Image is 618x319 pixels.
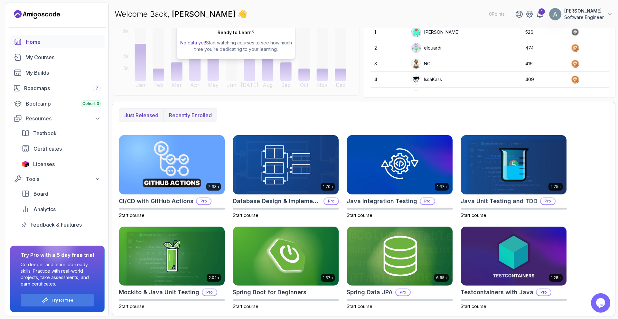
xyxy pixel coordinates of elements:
[536,10,544,18] a: 1
[233,135,339,194] img: Database Design & Implementation card
[323,184,333,189] p: 1.70h
[538,8,545,15] div: 1
[119,227,225,286] img: Mockito & Java Unit Testing card
[347,226,453,310] a: Spring Data JPA card6.65hSpring Data JPAProStart course
[21,261,94,287] p: Go deeper and learn job-ready skills. Practice with real-world projects, take assessments, and ea...
[233,226,339,310] a: Spring Boot for Beginners card1.67hSpring Boot for BeginnersStart course
[10,97,105,110] a: bootcamp
[411,74,442,85] div: IssaKass
[347,212,372,218] span: Start course
[347,135,453,194] img: Java Integration Testing card
[591,293,612,313] iframe: chat widget
[18,127,105,140] a: textbook
[179,40,293,52] p: Start watching courses to see how much time you’re dedicating to your learning.
[411,90,456,100] div: Kalpanakakarla
[33,160,55,168] span: Licenses
[233,304,258,309] span: Start course
[33,205,56,213] span: Analytics
[10,173,105,185] button: Tools
[411,59,421,69] img: user profile image
[461,288,533,297] h2: Testcontainers with Java
[10,51,105,64] a: courses
[119,304,145,309] span: Start course
[551,275,561,280] p: 1.28h
[172,9,238,19] span: [PERSON_NAME]
[18,142,105,155] a: certificates
[411,59,430,69] div: NC
[33,129,57,137] span: Textbook
[25,69,101,77] div: My Builds
[14,9,60,20] a: Landing page
[18,203,105,216] a: analytics
[420,198,435,204] p: Pro
[26,38,101,46] div: Home
[347,304,372,309] span: Start course
[233,212,258,218] span: Start course
[119,288,199,297] h2: Mockito & Java Unit Testing
[370,56,407,72] td: 3
[209,275,219,280] p: 2.02h
[10,35,105,48] a: home
[164,109,217,122] button: Recently enrolled
[233,227,339,286] img: Spring Boot for Beginners card
[521,88,567,103] td: 398
[51,298,73,303] a: Try for free
[218,29,254,36] h2: Ready to Learn?
[549,8,561,20] img: user profile image
[233,288,306,297] h2: Spring Boot for Beginners
[461,135,567,219] a: Java Unit Testing and TDD card2.75hJava Unit Testing and TDDProStart course
[347,197,417,206] h2: Java Integration Testing
[119,135,225,194] img: CI/CD with GitHub Actions card
[461,212,486,218] span: Start course
[541,198,555,204] p: Pro
[115,9,247,19] p: Welcome Back,
[437,184,447,189] p: 1.67h
[411,43,441,53] div: elouardi
[411,27,460,37] div: [PERSON_NAME]
[347,288,393,297] h2: Spring Data JPA
[119,135,225,219] a: CI/CD with GitHub Actions card2.63hCI/CD with GitHub ActionsProStart course
[119,197,193,206] h2: CI/CD with GitHub Actions
[18,158,105,171] a: licenses
[26,175,101,183] div: Tools
[25,53,101,61] div: My Courses
[549,8,613,21] button: user profile image[PERSON_NAME]Software Engineer
[521,24,567,40] td: 526
[21,294,94,307] button: Try for free
[237,8,249,21] span: 👋
[324,198,338,204] p: Pro
[461,197,538,206] h2: Java Unit Testing and TDD
[411,90,421,100] img: default monster avatar
[461,227,566,286] img: Testcontainers with Java card
[26,100,101,108] div: Bootcamp
[461,304,486,309] span: Start course
[26,115,101,122] div: Resources
[10,113,105,124] button: Resources
[31,221,82,229] span: Feedback & Features
[208,184,219,189] p: 2.63h
[537,289,551,296] p: Pro
[10,66,105,79] a: builds
[233,135,339,219] a: Database Design & Implementation card1.70hDatabase Design & ImplementationProStart course
[18,187,105,200] a: board
[24,84,101,92] div: Roadmaps
[202,289,217,296] p: Pro
[119,212,145,218] span: Start course
[436,275,447,280] p: 6.65h
[347,227,453,286] img: Spring Data JPA card
[550,184,561,189] p: 2.75h
[370,24,407,40] td: 1
[370,88,407,103] td: 5
[119,109,164,122] button: Just released
[119,226,225,310] a: Mockito & Java Unit Testing card2.02hMockito & Java Unit TestingProStart course
[489,11,505,17] p: 0 Points
[233,197,321,206] h2: Database Design & Implementation
[197,198,211,204] p: Pro
[124,111,158,119] p: Just released
[521,72,567,88] td: 409
[347,135,453,219] a: Java Integration Testing card1.67hJava Integration TestingProStart course
[521,40,567,56] td: 474
[22,161,29,167] img: jetbrains icon
[564,14,604,21] p: Software Engineer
